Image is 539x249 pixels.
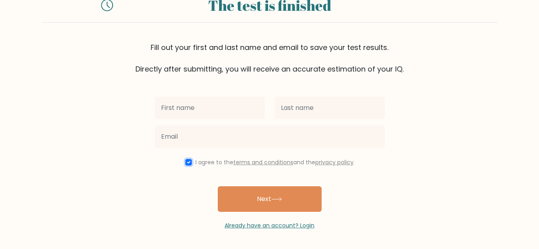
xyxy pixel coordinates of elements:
a: Already have an account? Login [225,221,314,229]
input: Email [155,125,385,148]
button: Next [218,186,322,212]
a: privacy policy [315,158,354,166]
input: First name [155,97,265,119]
a: terms and conditions [233,158,293,166]
div: Fill out your first and last name and email to save your test results. Directly after submitting,... [42,42,497,74]
label: I agree to the and the [195,158,354,166]
input: Last name [274,97,385,119]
